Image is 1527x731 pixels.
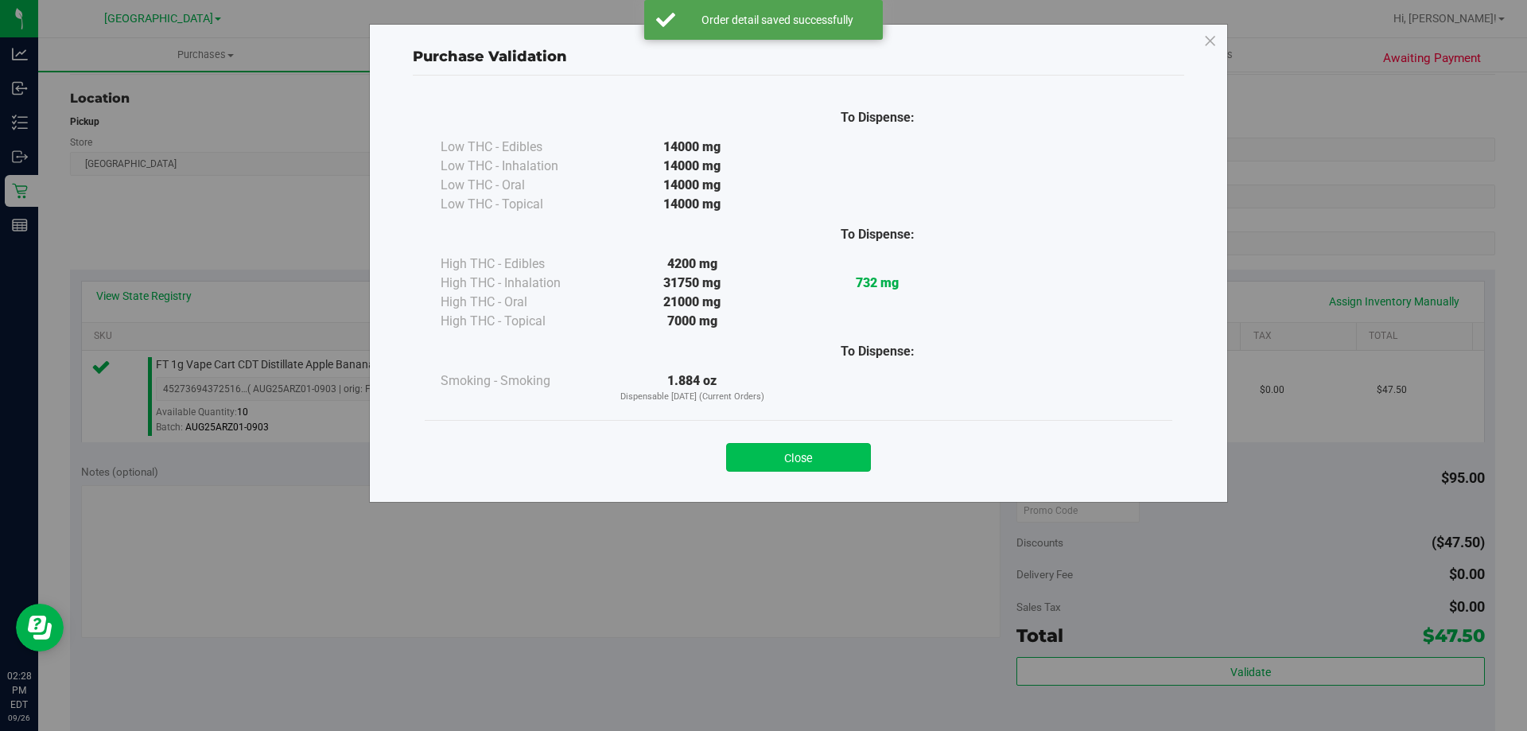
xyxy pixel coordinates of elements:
div: To Dispense: [785,108,970,127]
div: 1.884 oz [600,371,785,404]
div: 7000 mg [600,312,785,331]
div: 21000 mg [600,293,785,312]
div: Order detail saved successfully [684,12,871,28]
iframe: Resource center [16,604,64,651]
strong: 732 mg [856,275,899,290]
div: 14000 mg [600,157,785,176]
span: Purchase Validation [413,48,567,65]
div: Low THC - Edibles [441,138,600,157]
div: Low THC - Inhalation [441,157,600,176]
div: 14000 mg [600,195,785,214]
div: High THC - Inhalation [441,274,600,293]
div: 14000 mg [600,138,785,157]
button: Close [726,443,871,472]
div: Low THC - Topical [441,195,600,214]
div: Low THC - Oral [441,176,600,195]
div: Smoking - Smoking [441,371,600,391]
div: 14000 mg [600,176,785,195]
div: High THC - Topical [441,312,600,331]
div: High THC - Oral [441,293,600,312]
div: 4200 mg [600,255,785,274]
div: High THC - Edibles [441,255,600,274]
div: To Dispense: [785,342,970,361]
p: Dispensable [DATE] (Current Orders) [600,391,785,404]
div: 31750 mg [600,274,785,293]
div: To Dispense: [785,225,970,244]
